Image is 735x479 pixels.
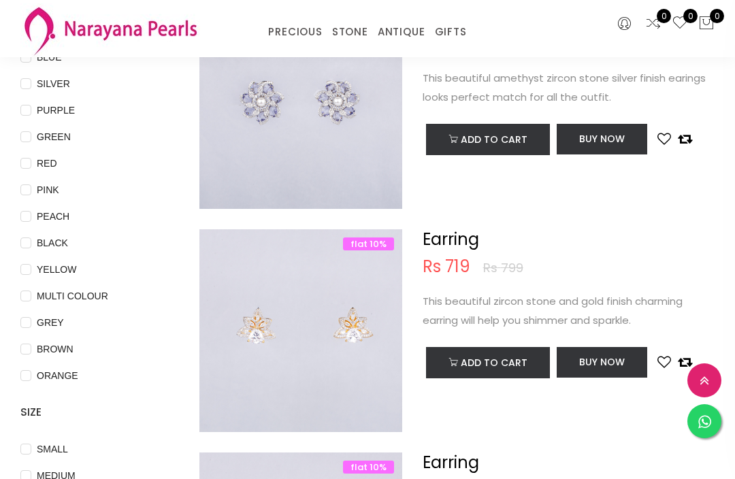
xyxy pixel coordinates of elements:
button: Buy Now [557,347,647,378]
span: flat 10% [343,461,394,474]
a: Earring [423,451,479,474]
span: SILVER [31,76,76,91]
a: PRECIOUS [268,22,322,42]
span: flat 10% [343,237,394,250]
button: Add to compare [678,354,692,370]
button: Add to wishlist [657,354,671,370]
span: BLUE [31,50,67,65]
a: STONE [332,22,368,42]
span: 0 [710,9,724,23]
span: PEACH [31,209,75,224]
span: ORANGE [31,368,84,383]
a: 0 [645,15,661,33]
a: ANTIQUE [378,22,425,42]
a: 0 [672,15,688,33]
span: Rs 799 [483,262,523,274]
button: Buy Now [557,124,647,154]
button: Add to cart [426,124,550,155]
span: PURPLE [31,103,80,118]
span: RED [31,156,63,171]
span: GREY [31,315,69,330]
span: 0 [683,9,698,23]
button: Add to cart [426,347,550,378]
span: SMALL [31,442,73,457]
button: 0 [698,15,715,33]
span: GREEN [31,129,76,144]
p: This beautiful zircon stone and gold finish charming earring will help you shimmer and sparkle. [423,292,715,330]
span: 0 [657,9,671,23]
span: BROWN [31,342,79,357]
a: Earring [423,228,479,250]
a: GIFTS [435,22,467,42]
span: Rs 719 [423,259,470,275]
span: PINK [31,182,65,197]
p: This beautiful amethyst zircon stone silver finish earings looks perfect match for all the outfit. [423,69,715,107]
span: MULTI COLOUR [31,288,114,303]
span: YELLOW [31,262,82,277]
h4: SIZE [20,404,179,420]
span: BLACK [31,235,73,250]
button: Add to wishlist [657,131,671,147]
button: Add to compare [678,131,692,147]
